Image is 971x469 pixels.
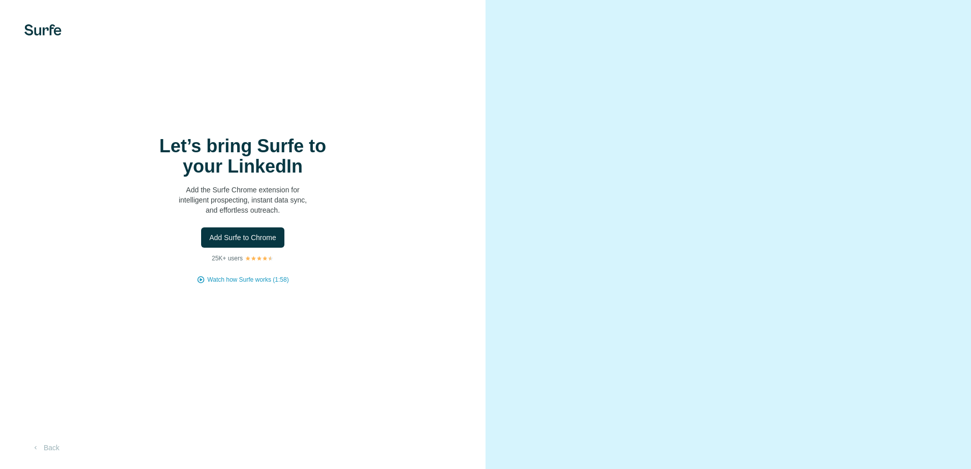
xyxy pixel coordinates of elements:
[209,232,276,243] span: Add Surfe to Chrome
[24,439,67,457] button: Back
[141,136,344,177] h1: Let’s bring Surfe to your LinkedIn
[201,227,284,248] button: Add Surfe to Chrome
[212,254,243,263] p: 25K+ users
[207,275,288,284] button: Watch how Surfe works (1:58)
[245,255,274,261] img: Rating Stars
[24,24,61,36] img: Surfe's logo
[141,185,344,215] p: Add the Surfe Chrome extension for intelligent prospecting, instant data sync, and effortless out...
